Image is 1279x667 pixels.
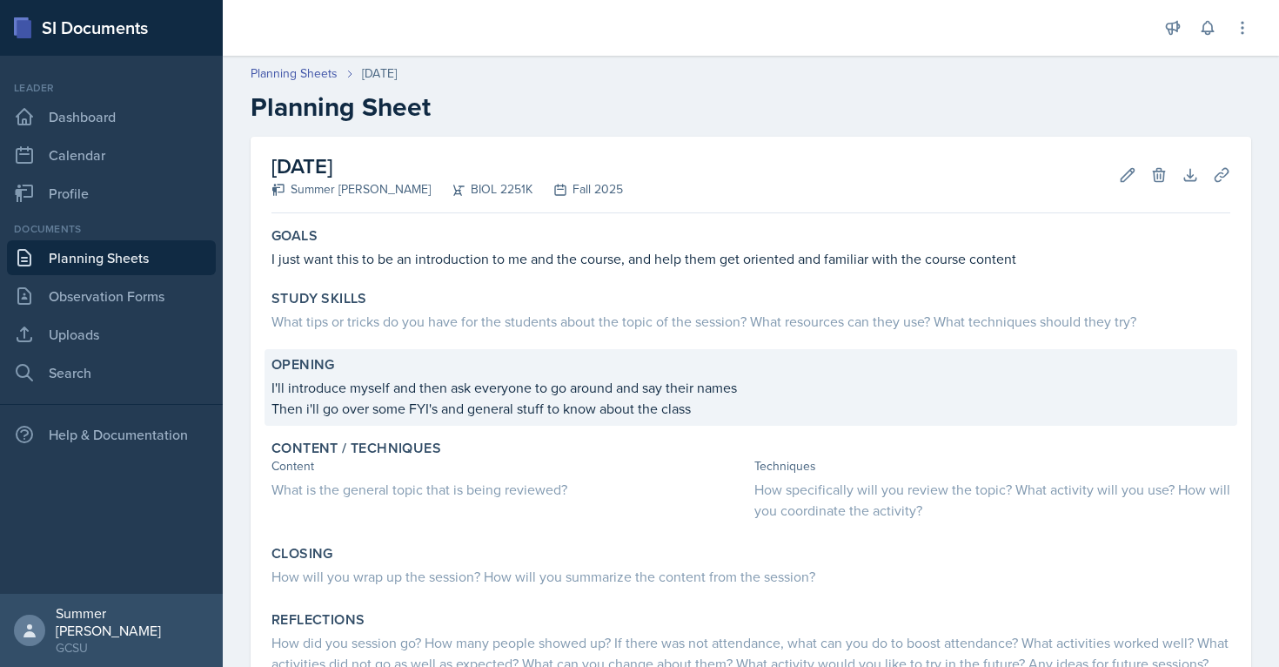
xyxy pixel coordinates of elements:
[7,176,216,211] a: Profile
[56,604,209,639] div: Summer [PERSON_NAME]
[271,151,623,182] h2: [DATE]
[7,80,216,96] div: Leader
[271,611,365,629] label: Reflections
[271,248,1230,269] p: I just want this to be an introduction to me and the course, and help them get oriented and famil...
[271,479,747,500] div: What is the general topic that is being reviewed?
[754,479,1230,521] div: How specifically will you review the topic? What activity will you use? How will you coordinate t...
[7,355,216,390] a: Search
[7,99,216,134] a: Dashboard
[7,240,216,275] a: Planning Sheets
[271,356,335,374] label: Opening
[271,398,1230,419] p: Then i'll go over some FYI's and general stuff to know about the class
[7,279,216,313] a: Observation Forms
[271,566,1230,587] div: How will you wrap up the session? How will you summarize the content from the session?
[754,457,1230,475] div: Techniques
[7,221,216,237] div: Documents
[271,545,333,563] label: Closing
[362,64,397,83] div: [DATE]
[7,417,216,452] div: Help & Documentation
[271,440,441,457] label: Content / Techniques
[271,227,318,245] label: Goals
[7,317,216,352] a: Uploads
[271,290,367,307] label: Study Skills
[56,639,209,657] div: GCSU
[431,180,532,199] div: BIOL 2251K
[532,180,623,199] div: Fall 2025
[271,377,1230,398] p: I'll introduce myself and then ask everyone to go around and say their names
[271,180,431,199] div: Summer [PERSON_NAME]
[7,138,216,172] a: Calendar
[251,91,1251,123] h2: Planning Sheet
[271,311,1230,332] div: What tips or tricks do you have for the students about the topic of the session? What resources c...
[271,457,747,475] div: Content
[251,64,338,83] a: Planning Sheets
